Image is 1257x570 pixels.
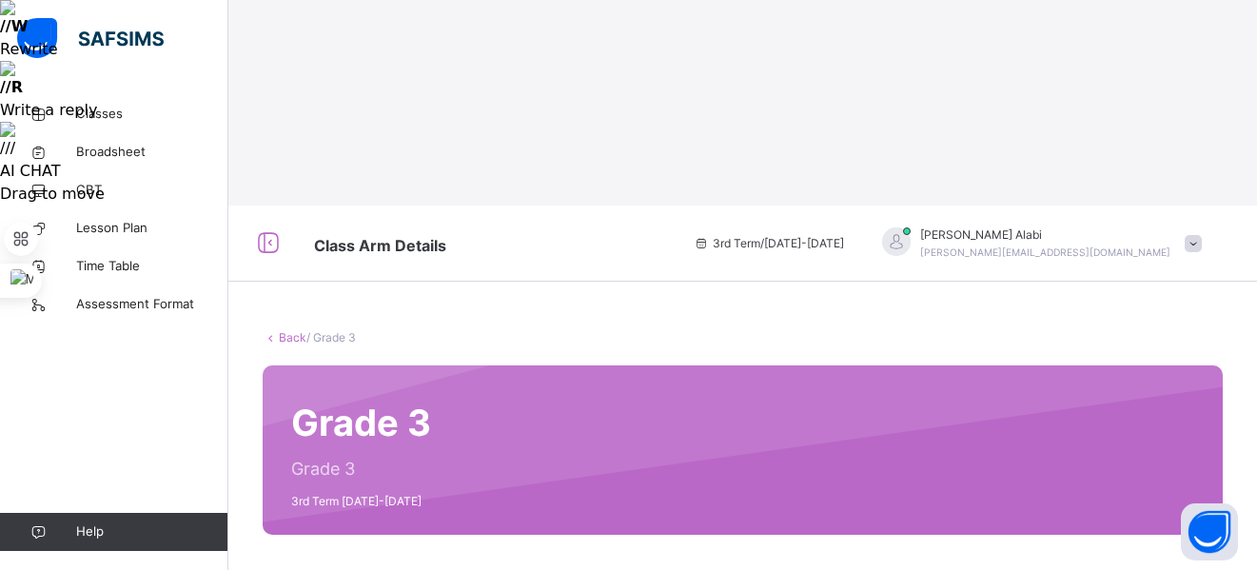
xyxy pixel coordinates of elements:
[76,295,228,314] span: Assessment Format
[920,246,1170,258] span: [PERSON_NAME][EMAIL_ADDRESS][DOMAIN_NAME]
[76,522,227,541] span: Help
[279,330,306,344] a: Back
[76,257,228,276] span: Time Table
[314,236,446,255] span: Class Arm Details
[1181,503,1238,560] button: Open asap
[694,235,844,252] span: session/term information
[76,219,228,238] span: Lesson Plan
[306,330,356,344] span: / Grade 3
[863,226,1211,261] div: Abdul-AzeezAlabi
[920,226,1170,244] span: [PERSON_NAME] Alabi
